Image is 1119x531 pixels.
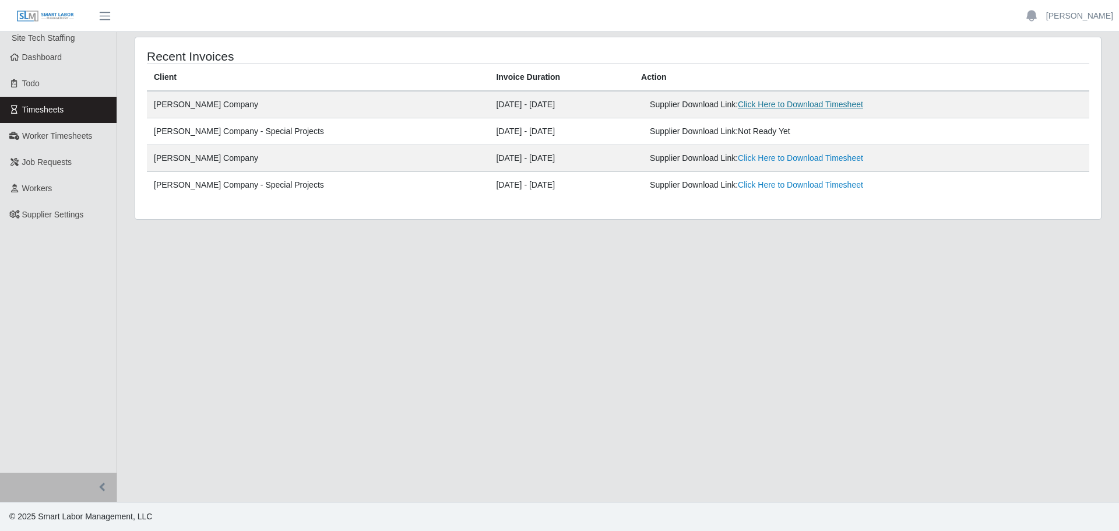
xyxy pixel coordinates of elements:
div: Supplier Download Link: [650,125,927,138]
span: Not Ready Yet [738,126,790,136]
td: [PERSON_NAME] Company [147,91,489,118]
td: [DATE] - [DATE] [489,91,634,118]
td: [DATE] - [DATE] [489,145,634,172]
h4: Recent Invoices [147,49,529,64]
span: Supplier Settings [22,210,84,219]
th: Client [147,64,489,92]
td: [DATE] - [DATE] [489,118,634,145]
img: SLM Logo [16,10,75,23]
a: Click Here to Download Timesheet [738,180,863,189]
div: Supplier Download Link: [650,99,927,111]
span: Todo [22,79,40,88]
span: Site Tech Staffing [12,33,75,43]
th: Invoice Duration [489,64,634,92]
th: Action [634,64,1089,92]
a: [PERSON_NAME] [1046,10,1113,22]
td: [PERSON_NAME] Company [147,145,489,172]
td: [PERSON_NAME] Company - Special Projects [147,172,489,199]
span: Timesheets [22,105,64,114]
div: Supplier Download Link: [650,179,927,191]
span: © 2025 Smart Labor Management, LLC [9,512,152,521]
div: Supplier Download Link: [650,152,927,164]
td: [DATE] - [DATE] [489,172,634,199]
a: Click Here to Download Timesheet [738,100,863,109]
span: Dashboard [22,52,62,62]
span: Job Requests [22,157,72,167]
a: Click Here to Download Timesheet [738,153,863,163]
td: [PERSON_NAME] Company - Special Projects [147,118,489,145]
span: Worker Timesheets [22,131,92,140]
span: Workers [22,184,52,193]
